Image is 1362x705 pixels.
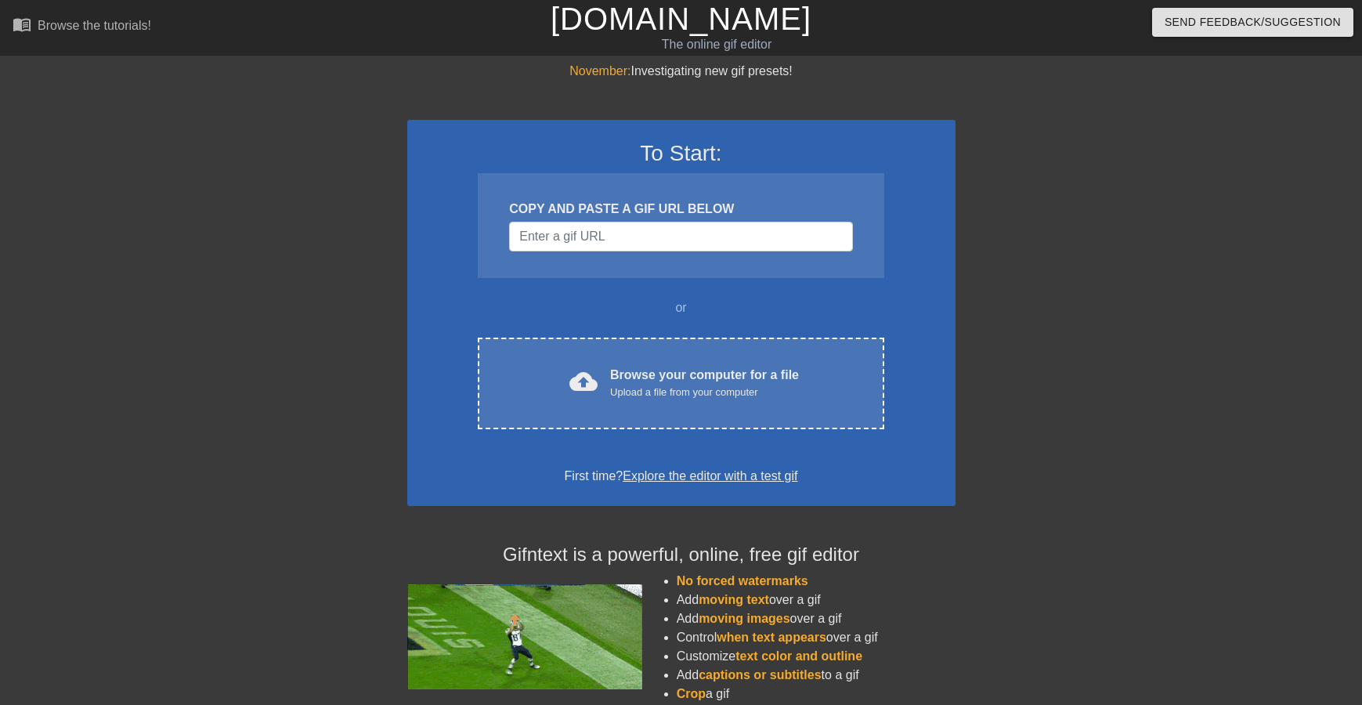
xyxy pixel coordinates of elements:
[407,544,956,566] h4: Gifntext is a powerful, online, free gif editor
[623,469,797,483] a: Explore the editor with a test gif
[1152,8,1353,37] button: Send Feedback/Suggestion
[509,222,852,251] input: Username
[38,19,151,32] div: Browse the tutorials!
[677,591,956,609] li: Add over a gif
[509,200,852,219] div: COPY AND PASTE A GIF URL BELOW
[448,298,915,317] div: or
[569,64,630,78] span: November:
[407,584,642,689] img: football_small.gif
[407,62,956,81] div: Investigating new gif presets!
[462,35,972,54] div: The online gif editor
[735,649,862,663] span: text color and outline
[610,366,799,400] div: Browse your computer for a file
[677,609,956,628] li: Add over a gif
[699,612,789,625] span: moving images
[610,385,799,400] div: Upload a file from your computer
[13,15,151,39] a: Browse the tutorials!
[699,668,821,681] span: captions or subtitles
[551,2,811,36] a: [DOMAIN_NAME]
[677,647,956,666] li: Customize
[717,631,826,644] span: when text appears
[677,685,956,703] li: a gif
[699,593,769,606] span: moving text
[13,15,31,34] span: menu_book
[428,140,935,167] h3: To Start:
[569,367,598,396] span: cloud_upload
[677,574,808,587] span: No forced watermarks
[677,628,956,647] li: Control over a gif
[677,687,706,700] span: Crop
[428,467,935,486] div: First time?
[1165,13,1341,32] span: Send Feedback/Suggestion
[677,666,956,685] li: Add to a gif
